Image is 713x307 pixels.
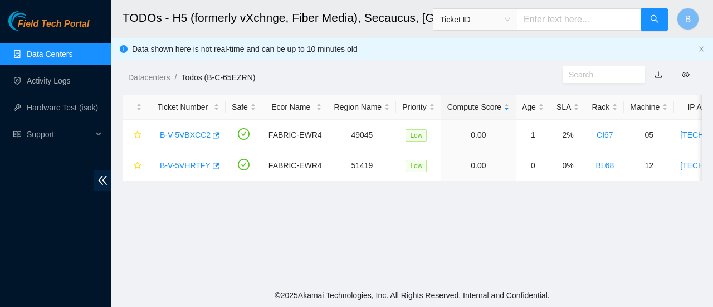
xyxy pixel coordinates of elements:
span: B [685,12,691,26]
span: read [13,130,21,138]
span: search [650,14,659,25]
span: close [698,46,705,52]
a: Activity Logs [27,76,71,85]
td: 0% [550,150,585,181]
td: FABRIC-EWR4 [262,120,328,150]
a: CI67 [597,130,613,139]
input: Enter text here... [517,8,642,31]
a: Datacenters [128,73,170,82]
td: 12 [624,150,674,181]
a: Data Centers [27,50,72,59]
span: check-circle [238,159,250,170]
a: B-V-5VBXCC2 [160,130,211,139]
a: download [655,70,662,79]
input: Search [569,69,630,81]
footer: © 2025 Akamai Technologies, Inc. All Rights Reserved. Internal and Confidential. [111,284,713,307]
span: / [174,73,177,82]
td: 05 [624,120,674,150]
td: 0.00 [441,120,516,150]
button: B [677,8,699,30]
a: Hardware Test (isok) [27,103,98,112]
span: Low [406,160,427,172]
a: B-V-5VHRTFY [160,161,211,170]
td: FABRIC-EWR4 [262,150,328,181]
span: star [134,131,141,140]
button: star [129,126,142,144]
span: eye [682,71,690,79]
button: star [129,157,142,174]
td: 2% [550,120,585,150]
a: Akamai TechnologiesField Tech Portal [8,20,89,35]
td: 0 [516,150,550,181]
a: BL68 [595,161,614,170]
td: 51419 [328,150,397,181]
span: double-left [94,170,111,191]
img: Akamai Technologies [8,11,56,31]
span: Support [27,123,92,145]
button: search [641,8,668,31]
span: Low [406,129,427,142]
span: check-circle [238,128,250,140]
span: star [134,162,141,170]
td: 49045 [328,120,397,150]
td: 1 [516,120,550,150]
span: Field Tech Portal [18,19,89,30]
span: Ticket ID [440,11,510,28]
button: close [698,46,705,53]
a: Todos (B-C-65EZRN) [181,73,255,82]
td: 0.00 [441,150,516,181]
button: download [646,66,671,84]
